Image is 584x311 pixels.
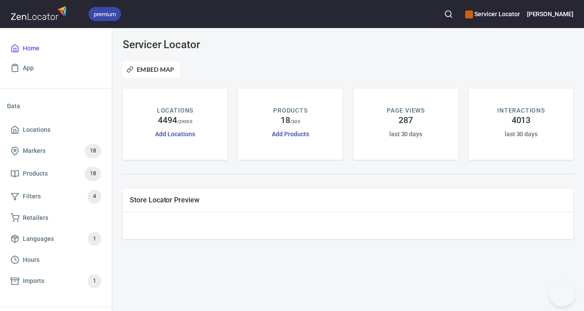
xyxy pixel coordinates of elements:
[23,276,44,286] span: Imports
[7,250,105,270] a: Hours
[89,7,121,21] div: premium
[155,131,195,138] a: Add Locations
[272,131,309,138] a: Add Products
[130,195,566,205] span: Store Locator Preview
[88,191,101,201] span: 4
[512,115,531,126] h4: 4013
[7,140,105,163] a: Markers18
[7,208,105,228] a: Retailers
[505,129,538,139] h6: last 30 days
[7,185,105,208] a: Filters4
[399,115,413,126] h4: 287
[290,118,300,125] p: / 300
[23,254,39,265] span: Hours
[465,11,473,18] button: color-CE600E
[157,106,193,115] p: LOCATIONS
[88,234,101,244] span: 1
[7,58,105,78] a: App
[7,163,105,185] a: Products18
[465,4,520,24] div: Manage your apps
[549,280,575,307] iframe: Help Scout Beacon - Open
[439,4,458,24] button: Search
[23,191,41,202] span: Filters
[85,146,101,156] span: 18
[11,4,69,22] img: zenlocator
[497,106,545,115] p: INTERACTIONS
[527,9,573,19] h6: [PERSON_NAME]
[177,118,192,125] p: / 20000
[158,115,177,126] h4: 4494
[123,39,266,51] h3: Servicer Locator
[23,233,54,244] span: Languages
[123,61,180,78] button: Embed Map
[23,124,50,135] span: Locations
[23,145,46,156] span: Markers
[23,43,39,54] span: Home
[7,39,105,58] a: Home
[7,95,105,117] li: Data
[465,9,520,19] h6: Servicer Locator
[128,64,174,75] span: Embed Map
[527,4,573,24] button: [PERSON_NAME]
[273,106,308,115] p: PRODUCTS
[85,169,101,179] span: 18
[23,63,34,74] span: App
[7,270,105,293] a: Imports1
[23,212,48,223] span: Retailers
[23,168,48,179] span: Products
[281,115,290,126] h4: 18
[88,276,101,286] span: 1
[7,120,105,140] a: Locations
[389,129,422,139] h6: last 30 days
[387,106,425,115] p: PAGE VIEWS
[89,10,121,19] span: premium
[7,227,105,250] a: Languages1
